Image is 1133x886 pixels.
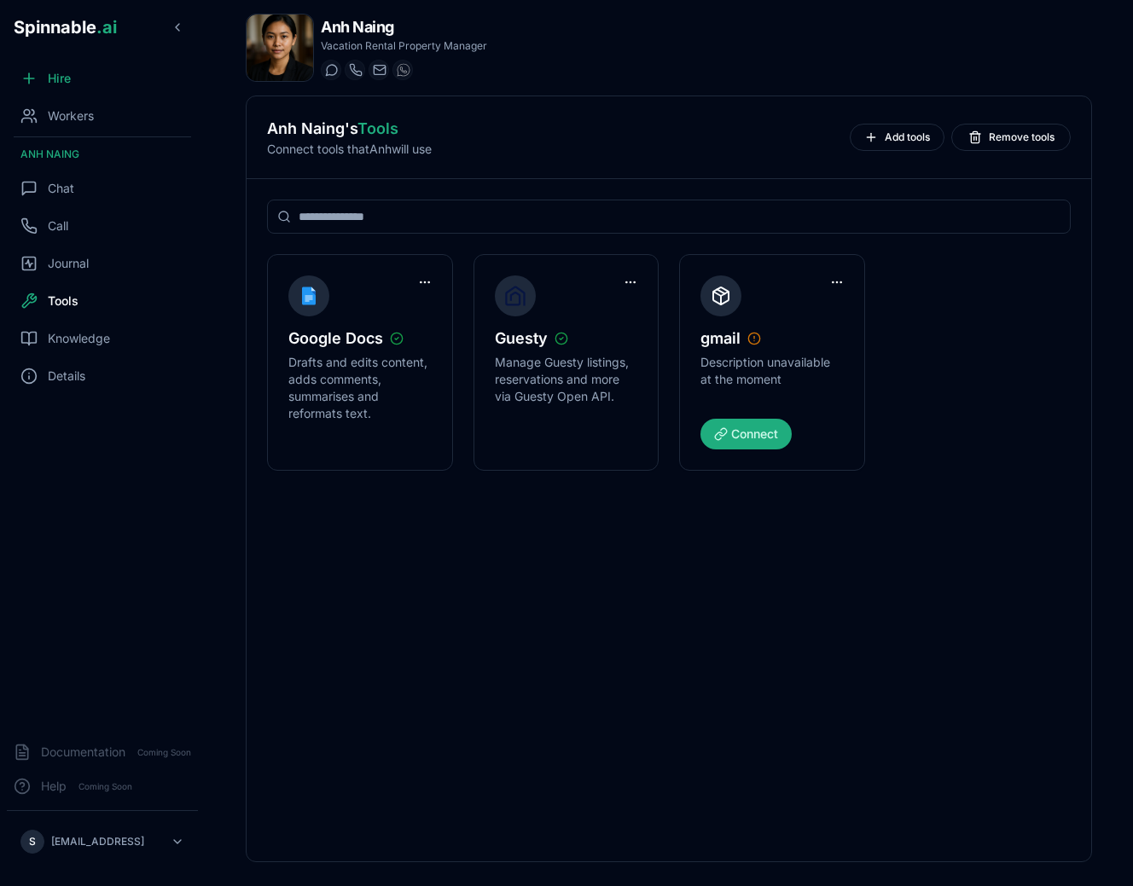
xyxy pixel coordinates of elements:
p: Drafts and edits content, adds comments, summarises and reformats text. [288,354,432,422]
p: Connect tools that Anh will use [267,141,836,158]
span: Call [48,217,68,235]
span: Knowledge [48,330,110,347]
h1: Anh Naing [321,15,487,39]
p: Vacation Rental Property Manager [321,39,487,53]
span: Coming Soon [132,744,196,761]
button: Start a call with Anh Naing [345,60,365,80]
span: Help [41,778,67,795]
h2: Anh Naing 's [267,117,836,141]
span: Workers [48,107,94,125]
span: Details [48,368,85,385]
span: Add tools [885,130,930,144]
span: Google Docs [288,327,383,350]
button: S[EMAIL_ADDRESS] [14,825,191,859]
span: Documentation [41,744,125,761]
div: Anh Naing [7,141,198,168]
span: S [29,835,36,848]
span: Remove tools [989,130,1055,144]
img: WhatsApp [397,63,410,77]
span: Spinnable [14,17,117,38]
span: Chat [48,180,74,197]
button: Connect [700,419,792,449]
span: Journal [48,255,89,272]
span: .ai [96,17,117,38]
button: Send email to anh.naing@getspinnable.ai [369,60,389,80]
img: Google Docs icon [299,282,319,310]
span: Hire [48,70,71,87]
span: Guesty [495,327,548,350]
p: Description unavailable at the moment [700,354,844,388]
img: Guesty icon [505,282,526,310]
span: Tools [357,119,398,137]
button: Remove tools [951,124,1071,151]
p: [EMAIL_ADDRESS] [51,835,144,848]
span: Coming Soon [73,779,137,795]
button: Start a chat with Anh Naing [321,60,341,80]
img: Anh Naing [247,14,313,81]
p: Manage Guesty listings, reservations and more via Guesty Open API. [495,354,638,405]
span: Tools [48,292,78,310]
button: Add tools [850,124,944,151]
button: WhatsApp [392,60,413,80]
span: gmail [700,327,741,350]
